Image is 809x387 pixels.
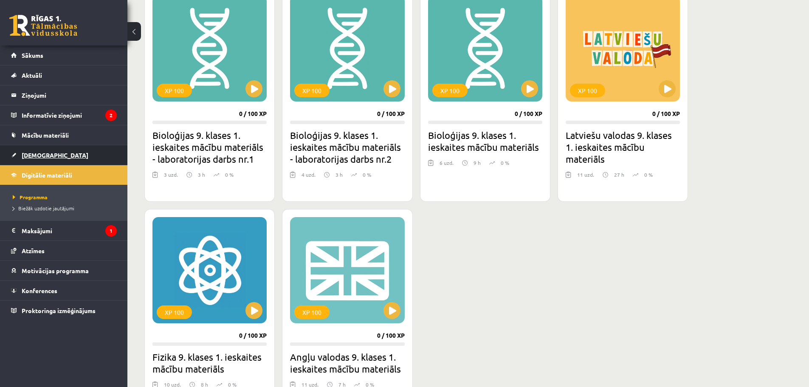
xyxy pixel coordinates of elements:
[152,351,267,375] h2: Fizika 9. klases 1. ieskaites mācību materiāls
[22,131,69,139] span: Mācību materiāli
[157,84,192,97] div: XP 100
[13,194,48,201] span: Programma
[157,305,192,319] div: XP 100
[22,71,42,79] span: Aktuāli
[294,305,330,319] div: XP 100
[290,129,404,165] h2: Bioloģijas 9. klases 1. ieskaites mācību materiāls - laboratorijas darbs nr.2
[577,171,594,184] div: 11 uzd.
[22,51,43,59] span: Sākums
[105,225,117,237] i: 1
[11,241,117,260] a: Atzīmes
[13,204,119,212] a: Biežāk uzdotie jautājumi
[614,171,624,178] p: 27 h
[11,65,117,85] a: Aktuāli
[290,351,404,375] h2: Angļu valodas 9. klases 1. ieskaites mācību materiāls
[570,84,605,97] div: XP 100
[428,129,542,153] h2: Bioloģijas 9. klases 1. ieskaites mācību materiāls
[105,110,117,121] i: 2
[432,84,468,97] div: XP 100
[225,171,234,178] p: 0 %
[294,84,330,97] div: XP 100
[22,287,57,294] span: Konferences
[22,307,96,314] span: Proktoringa izmēģinājums
[13,205,74,212] span: Biežāk uzdotie jautājumi
[22,85,117,105] legend: Ziņojumi
[22,105,117,125] legend: Informatīvie ziņojumi
[501,159,509,167] p: 0 %
[11,45,117,65] a: Sākums
[9,15,77,36] a: Rīgas 1. Tālmācības vidusskola
[11,125,117,145] a: Mācību materiāli
[11,221,117,240] a: Maksājumi1
[363,171,371,178] p: 0 %
[11,281,117,300] a: Konferences
[644,171,653,178] p: 0 %
[11,165,117,185] a: Digitālie materiāli
[164,171,178,184] div: 3 uzd.
[11,105,117,125] a: Informatīvie ziņojumi2
[335,171,343,178] p: 3 h
[22,171,72,179] span: Digitālie materiāli
[440,159,454,172] div: 6 uzd.
[11,145,117,165] a: [DEMOGRAPHIC_DATA]
[566,129,680,165] h2: Latviešu valodas 9. klases 1. ieskaites mācību materiāls
[474,159,481,167] p: 9 h
[11,261,117,280] a: Motivācijas programma
[22,247,45,254] span: Atzīmes
[22,267,89,274] span: Motivācijas programma
[22,221,117,240] legend: Maksājumi
[11,301,117,320] a: Proktoringa izmēģinājums
[11,85,117,105] a: Ziņojumi
[13,193,119,201] a: Programma
[302,171,316,184] div: 4 uzd.
[22,151,88,159] span: [DEMOGRAPHIC_DATA]
[198,171,205,178] p: 3 h
[152,129,267,165] h2: Bioloģijas 9. klases 1. ieskaites mācību materiāls - laboratorijas darbs nr.1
